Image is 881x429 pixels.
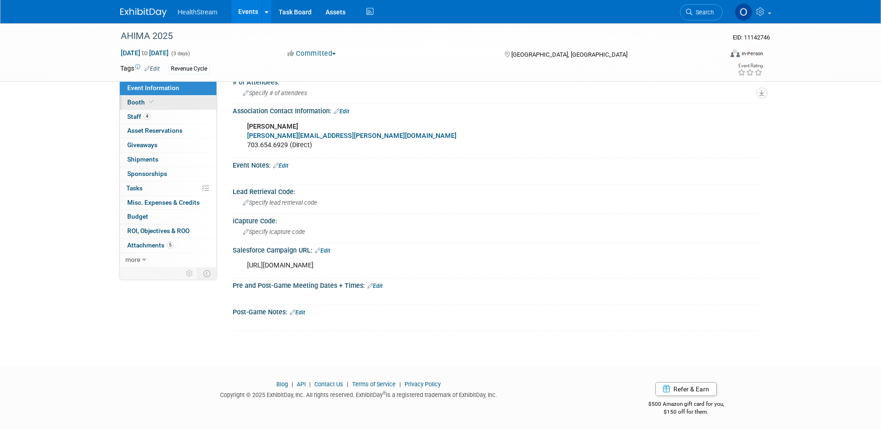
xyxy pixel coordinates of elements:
[127,199,200,206] span: Misc. Expenses & Credits
[233,243,761,255] div: Salesforce Campaign URL:
[127,170,167,177] span: Sponsorships
[182,267,198,279] td: Personalize Event Tab Strip
[120,138,216,152] a: Giveaways
[120,253,216,267] a: more
[120,224,216,238] a: ROI, Objectives & ROO
[197,267,216,279] td: Toggle Event Tabs
[241,117,659,155] div: 703.654.6929 (Direct)
[127,156,158,163] span: Shipments
[170,51,190,57] span: (3 days)
[120,110,216,124] a: Staff4
[120,389,598,399] div: Copyright © 2025 ExhibitDay, Inc. All rights reserved. ExhibitDay is a registered trademark of Ex...
[307,381,313,388] span: |
[120,124,216,138] a: Asset Reservations
[233,104,761,116] div: Association Contact Information:
[120,167,216,181] a: Sponsorships
[233,305,761,317] div: Post-Game Notes:
[127,227,189,234] span: ROI, Objectives & ROO
[289,381,295,388] span: |
[144,65,160,72] a: Edit
[241,256,659,275] div: [URL][DOMAIN_NAME]
[127,127,183,134] span: Asset Reservations
[120,49,169,57] span: [DATE] [DATE]
[233,185,761,196] div: Lead Retrieval Code:
[178,8,218,16] span: HealthStream
[127,98,156,106] span: Booth
[276,381,288,388] a: Blog
[126,184,143,192] span: Tasks
[737,64,763,68] div: Event Rating
[611,394,761,416] div: $500 Amazon gift card for you,
[383,390,386,396] sup: ®
[692,9,714,16] span: Search
[120,96,216,110] a: Booth
[127,241,174,249] span: Attachments
[243,90,307,97] span: Specify # of attendees
[120,196,216,210] a: Misc. Expenses & Credits
[243,199,317,206] span: Specify lead retrieval code
[120,81,216,95] a: Event Information
[120,64,160,74] td: Tags
[345,381,351,388] span: |
[397,381,403,388] span: |
[243,228,305,235] span: Specify icapture code
[127,141,157,149] span: Giveaways
[290,309,305,316] a: Edit
[233,214,761,226] div: iCapture Code:
[314,381,343,388] a: Contact Us
[297,381,306,388] a: API
[120,153,216,167] a: Shipments
[273,162,288,169] a: Edit
[680,4,723,20] a: Search
[120,239,216,253] a: Attachments5
[120,8,167,17] img: ExhibitDay
[741,50,763,57] div: In-Person
[167,241,174,248] span: 5
[233,158,761,170] div: Event Notes:
[405,381,441,388] a: Privacy Policy
[735,3,752,21] img: Olivia Christopher
[284,49,339,58] button: Committed
[120,182,216,195] a: Tasks
[168,64,210,74] div: Revenue Cycle
[127,213,148,220] span: Budget
[117,28,709,45] div: AHIMA 2025
[125,256,140,263] span: more
[315,247,330,254] a: Edit
[127,84,179,91] span: Event Information
[367,283,383,289] a: Edit
[668,48,764,62] div: Event Format
[144,113,150,120] span: 4
[352,381,396,388] a: Terms of Service
[334,108,349,115] a: Edit
[120,210,216,224] a: Budget
[733,34,770,41] span: Event ID: 11142746
[233,279,761,291] div: Pre and Post-Game Meeting Dates + Times:
[731,50,740,57] img: Format-Inperson.png
[127,113,150,120] span: Staff
[247,123,298,130] b: [PERSON_NAME]
[140,49,149,57] span: to
[511,51,627,58] span: [GEOGRAPHIC_DATA], [GEOGRAPHIC_DATA]
[611,408,761,416] div: $150 off for them.
[149,99,154,104] i: Booth reservation complete
[247,132,457,140] a: [PERSON_NAME][EMAIL_ADDRESS][PERSON_NAME][DOMAIN_NAME]
[655,382,717,396] a: Refer & Earn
